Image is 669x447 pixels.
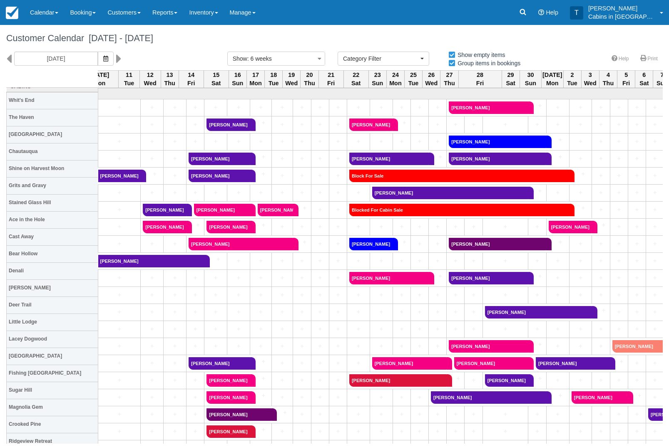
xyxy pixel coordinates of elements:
[549,257,567,265] a: +
[372,187,528,199] a: [PERSON_NAME]
[141,170,161,178] a: +
[485,222,526,231] a: +
[229,188,248,197] a: +
[227,52,325,66] button: Show: 6 weeks
[448,60,527,66] span: Group items in bookings
[143,325,161,333] a: +
[630,154,644,163] a: +
[594,120,607,129] a: +
[206,221,250,233] a: [PERSON_NAME]
[100,274,138,282] a: +
[229,274,248,282] a: +
[612,257,626,265] a: +
[349,170,569,182] a: Block For Sale
[592,306,608,315] a: +
[569,170,589,178] a: +
[530,222,544,231] a: +
[189,120,202,129] a: +
[372,137,390,146] a: +
[189,308,202,316] a: +
[313,205,327,214] a: +
[274,171,291,180] a: +
[166,274,184,282] a: +
[372,325,390,333] a: +
[331,154,345,163] a: +
[295,137,308,146] a: +
[572,257,590,265] a: +
[189,325,202,333] a: +
[313,137,327,146] a: +
[313,154,327,163] a: +
[331,171,345,180] a: +
[143,137,161,146] a: +
[546,136,567,144] a: +
[393,238,408,247] a: +
[295,222,308,231] a: +
[485,257,526,265] a: +
[189,274,202,282] a: +
[413,222,426,231] a: +
[630,188,644,197] a: +
[594,240,607,248] a: +
[313,222,327,231] a: +
[6,7,18,19] img: checkfront-main-nav-mini-logo.png
[612,274,626,282] a: +
[252,308,269,316] a: +
[449,308,462,316] a: +
[648,154,662,163] a: +
[485,306,592,319] a: [PERSON_NAME]
[166,137,184,146] a: +
[530,291,544,299] a: +
[648,137,662,146] a: +
[166,188,184,197] a: +
[250,221,269,230] a: +
[449,153,546,165] a: [PERSON_NAME]
[594,274,607,282] a: +
[143,103,161,112] a: +
[206,308,225,316] a: +
[485,120,526,129] a: +
[630,291,644,299] a: +
[349,308,368,316] a: +
[395,222,408,231] a: +
[612,154,626,163] a: +
[570,6,583,20] div: T
[274,103,291,112] a: +
[274,137,291,146] a: +
[431,222,444,231] a: +
[143,120,161,129] a: +
[349,188,368,197] a: +
[229,137,248,146] a: +
[189,291,202,299] a: +
[343,54,418,63] span: Category Filter
[295,274,308,282] a: +
[100,308,138,316] a: +
[413,120,426,129] a: +
[274,257,291,265] a: +
[252,274,269,282] a: +
[395,137,408,146] a: +
[295,291,308,299] a: +
[607,53,634,65] a: Help
[449,238,546,250] a: [PERSON_NAME]
[189,153,250,165] a: [PERSON_NAME]
[100,154,138,163] a: +
[530,257,544,265] a: +
[588,4,655,12] p: [PERSON_NAME]
[395,308,408,316] a: +
[313,103,327,112] a: +
[252,103,269,112] a: +
[448,52,512,57] span: Show empty items
[229,308,248,316] a: +
[393,119,408,127] a: +
[349,119,393,131] a: [PERSON_NAME]
[431,240,444,248] a: +
[206,291,225,299] a: +
[349,325,368,333] a: +
[189,137,202,146] a: +
[313,120,327,129] a: +
[612,308,626,316] a: +
[274,291,291,299] a: +
[274,188,291,197] a: +
[252,137,269,146] a: +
